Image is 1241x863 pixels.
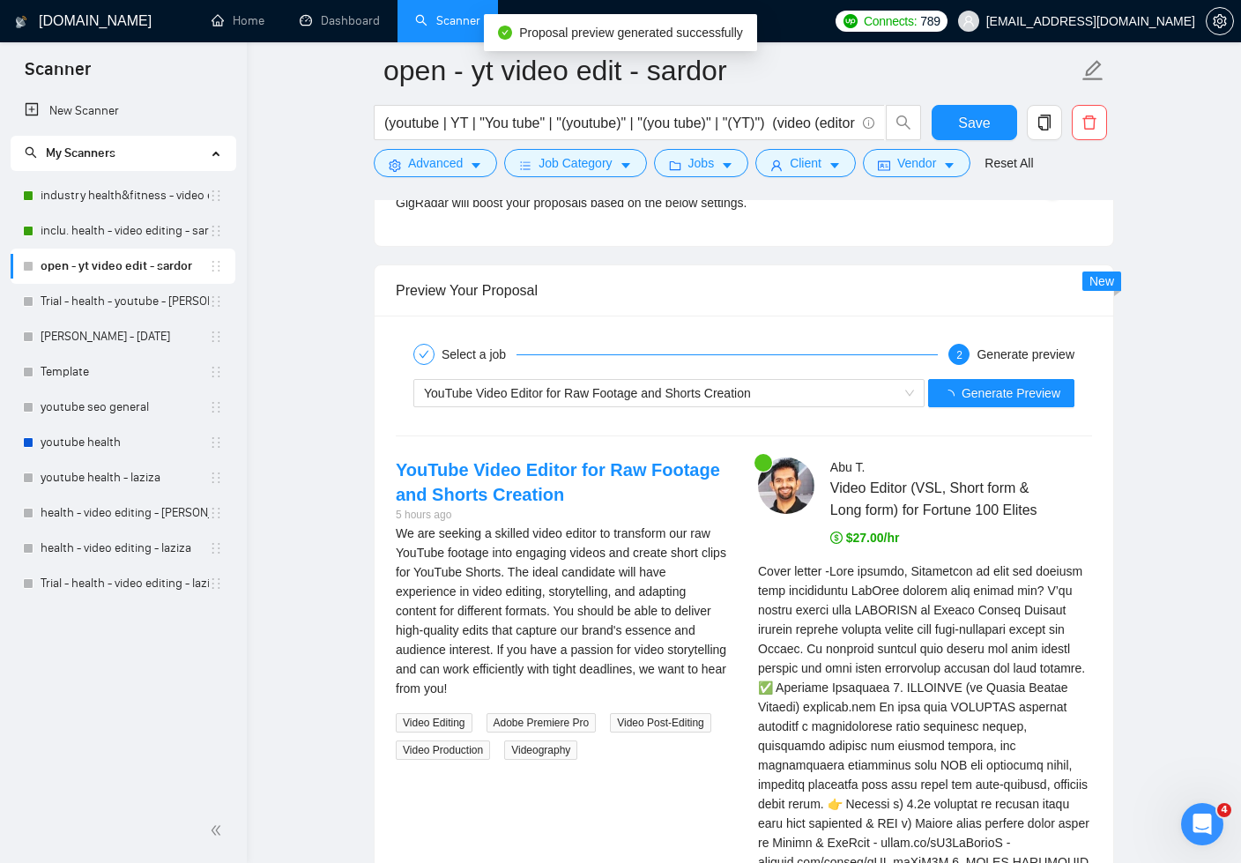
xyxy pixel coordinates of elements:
div: GigRadar will boost your proposals based on the below settings. [396,193,918,212]
a: Template [41,354,209,390]
span: Client [790,153,821,173]
button: copy [1027,105,1062,140]
button: delete [1072,105,1107,140]
a: industry health&fitness - video editing - sardor [41,178,209,213]
div: Generate preview [977,344,1074,365]
span: user [962,15,975,27]
button: settingAdvancedcaret-down [374,149,497,177]
a: youtube seo general [41,390,209,425]
div: 5 hours ago [396,507,730,524]
span: info-circle [863,117,874,129]
a: New Scanner [25,93,221,129]
span: holder [209,577,223,591]
span: 789 [920,11,940,31]
a: open - yt video edit - sardor [41,249,209,284]
span: Video Production [396,740,490,760]
span: 2 [956,349,962,361]
li: health - video editing - sardor [11,495,235,531]
span: holder [209,435,223,450]
span: Video Editing [396,713,472,733]
span: check-circle [498,26,512,40]
iframe: Intercom live chat [1181,803,1223,845]
a: inclu. health - video editing - sardor [41,213,209,249]
a: youtube health [41,425,209,460]
img: c17AIh_ouQ017qqbpv5dMJlI87Xz-ZQrLW95avSDtJqyTu-v4YmXMF36r_-N9cmn4S [758,458,814,514]
span: My Scanners [46,145,115,160]
span: caret-down [943,159,955,172]
input: Scanner name... [383,48,1078,93]
span: loading [942,390,962,402]
span: 4 [1217,803,1231,817]
a: Trial - health - youtube - [PERSON_NAME] [41,284,209,319]
li: Template [11,354,235,390]
div: Preview Your Proposal [396,265,1092,316]
span: Abu T . [830,460,865,474]
span: Connects: [864,11,917,31]
span: caret-down [470,159,482,172]
span: holder [209,224,223,238]
li: youtube health - laziza [11,460,235,495]
li: industry health&fitness - video editing - sardor [11,178,235,213]
li: Alex - Aug 19 [11,319,235,354]
button: search [886,105,921,140]
span: Adobe Premiere Pro [487,713,597,733]
span: search [887,115,920,130]
span: caret-down [829,159,841,172]
span: holder [209,365,223,379]
span: delete [1073,115,1106,130]
span: holder [209,541,223,555]
li: Trial - health - video editing - laziza [11,566,235,601]
span: bars [519,159,531,172]
button: barsJob Categorycaret-down [504,149,646,177]
span: holder [209,506,223,520]
span: copy [1028,115,1061,130]
span: My Scanners [25,145,115,160]
button: setting [1206,7,1234,35]
button: userClientcaret-down [755,149,856,177]
span: Jobs [688,153,715,173]
span: check [419,349,429,360]
li: health - video editing - laziza [11,531,235,566]
li: youtube seo general [11,390,235,425]
span: holder [209,189,223,203]
span: idcard [878,159,890,172]
span: holder [209,259,223,273]
li: youtube health [11,425,235,460]
span: holder [209,294,223,309]
span: holder [209,471,223,485]
span: Job Category [539,153,612,173]
li: inclu. health - video editing - sardor [11,213,235,249]
span: New [1089,274,1114,288]
span: user [770,159,783,172]
span: search [25,146,37,159]
a: Trial - health - video editing - laziza [41,566,209,601]
span: holder [209,400,223,414]
span: Vendor [897,153,936,173]
li: Trial - health - youtube - sardor [11,284,235,319]
span: Scanner [11,56,105,93]
span: setting [389,159,401,172]
a: health - video editing - laziza [41,531,209,566]
span: dollar [830,532,843,544]
button: Save [932,105,1017,140]
span: Advanced [408,153,463,173]
a: dashboardDashboard [300,13,380,28]
a: homeHome [212,13,264,28]
li: open - yt video edit - sardor [11,249,235,284]
a: YouTube Video Editor for Raw Footage and Shorts Creation [396,460,720,504]
a: youtube health - laziza [41,460,209,495]
a: searchScanner [415,13,480,28]
a: setting [1206,14,1234,28]
img: upwork-logo.png [843,14,858,28]
a: Reset All [985,153,1033,173]
button: idcardVendorcaret-down [863,149,970,177]
span: $27.00/hr [830,531,900,545]
a: [PERSON_NAME] - [DATE] [41,319,209,354]
span: caret-down [721,159,733,172]
span: double-left [210,822,227,839]
span: folder [669,159,681,172]
input: Search Freelance Jobs... [384,112,855,134]
div: Select a job [442,344,516,365]
span: Video Post-Editing [610,713,711,733]
img: logo [15,8,27,36]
